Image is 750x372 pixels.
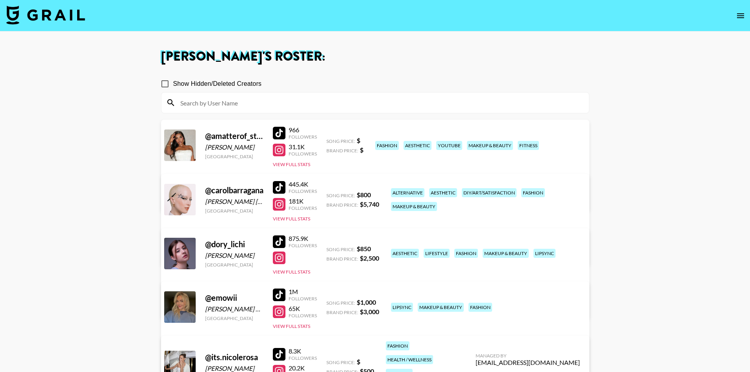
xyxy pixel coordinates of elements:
div: makeup & beauty [483,249,529,258]
div: @ its.nicolerosa [205,352,263,362]
div: Followers [289,313,317,318]
div: 966 [289,126,317,134]
div: @ carolbarragana [205,185,263,195]
h1: [PERSON_NAME] 's Roster: [161,50,589,63]
div: [EMAIL_ADDRESS][DOMAIN_NAME] [476,359,580,366]
span: Song Price: [326,138,355,144]
div: alternative [391,188,424,197]
strong: $ 5,740 [360,200,379,208]
span: Brand Price: [326,202,358,208]
button: View Full Stats [273,269,310,275]
div: lifestyle [424,249,450,258]
div: lipsync [533,249,556,258]
span: Song Price: [326,246,355,252]
span: Song Price: [326,300,355,306]
div: fashion [375,141,399,150]
div: 181K [289,197,317,205]
div: diy/art/satisfaction [462,188,517,197]
div: [GEOGRAPHIC_DATA] [205,208,263,214]
button: open drawer [733,8,748,24]
button: View Full Stats [273,323,310,329]
div: @ emowii [205,293,263,303]
button: View Full Stats [273,216,310,222]
div: makeup & beauty [391,202,437,211]
div: 20.2K [289,364,317,372]
div: aesthetic [404,141,431,150]
span: Show Hidden/Deleted Creators [173,79,262,89]
span: Brand Price: [326,256,358,262]
input: Search by User Name [176,96,584,109]
div: [PERSON_NAME] [PERSON_NAME] [205,198,263,205]
strong: $ [357,137,360,144]
span: Brand Price: [326,309,358,315]
div: [GEOGRAPHIC_DATA] [205,315,263,321]
div: [GEOGRAPHIC_DATA] [205,262,263,268]
div: aesthetic [391,249,419,258]
span: Song Price: [326,192,355,198]
span: Song Price: [326,359,355,365]
div: Followers [289,205,317,211]
strong: $ 2,500 [360,254,379,262]
div: health / wellness [386,355,433,364]
div: fashion [454,249,478,258]
strong: $ 800 [357,191,371,198]
div: 875.9K [289,235,317,242]
div: @ amatterof_style [205,131,263,141]
div: lipsync [391,303,413,312]
div: Followers [289,134,317,140]
div: 31.1K [289,143,317,151]
img: Grail Talent [6,6,85,24]
strong: $ 3,000 [360,308,379,315]
div: [PERSON_NAME] & [PERSON_NAME] [205,305,263,313]
div: [PERSON_NAME] [205,143,263,151]
div: Followers [289,355,317,361]
div: @ dory_lichi [205,239,263,249]
div: fashion [521,188,545,197]
div: fashion [386,341,409,350]
div: Followers [289,188,317,194]
div: Followers [289,296,317,302]
div: Followers [289,242,317,248]
div: Managed By [476,353,580,359]
div: 8.3K [289,347,317,355]
strong: $ 850 [357,245,371,252]
div: makeup & beauty [467,141,513,150]
div: 1M [289,288,317,296]
div: 445.4K [289,180,317,188]
div: fitness [518,141,539,150]
span: Brand Price: [326,148,358,154]
div: fashion [469,303,492,312]
strong: $ [357,358,360,365]
div: aesthetic [429,188,457,197]
strong: $ [360,146,363,154]
strong: $ 1,000 [357,298,376,306]
div: Followers [289,151,317,157]
div: youtube [436,141,462,150]
div: makeup & beauty [418,303,464,312]
div: 65K [289,305,317,313]
div: [PERSON_NAME] [205,252,263,259]
div: [GEOGRAPHIC_DATA] [205,154,263,159]
button: View Full Stats [273,161,310,167]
